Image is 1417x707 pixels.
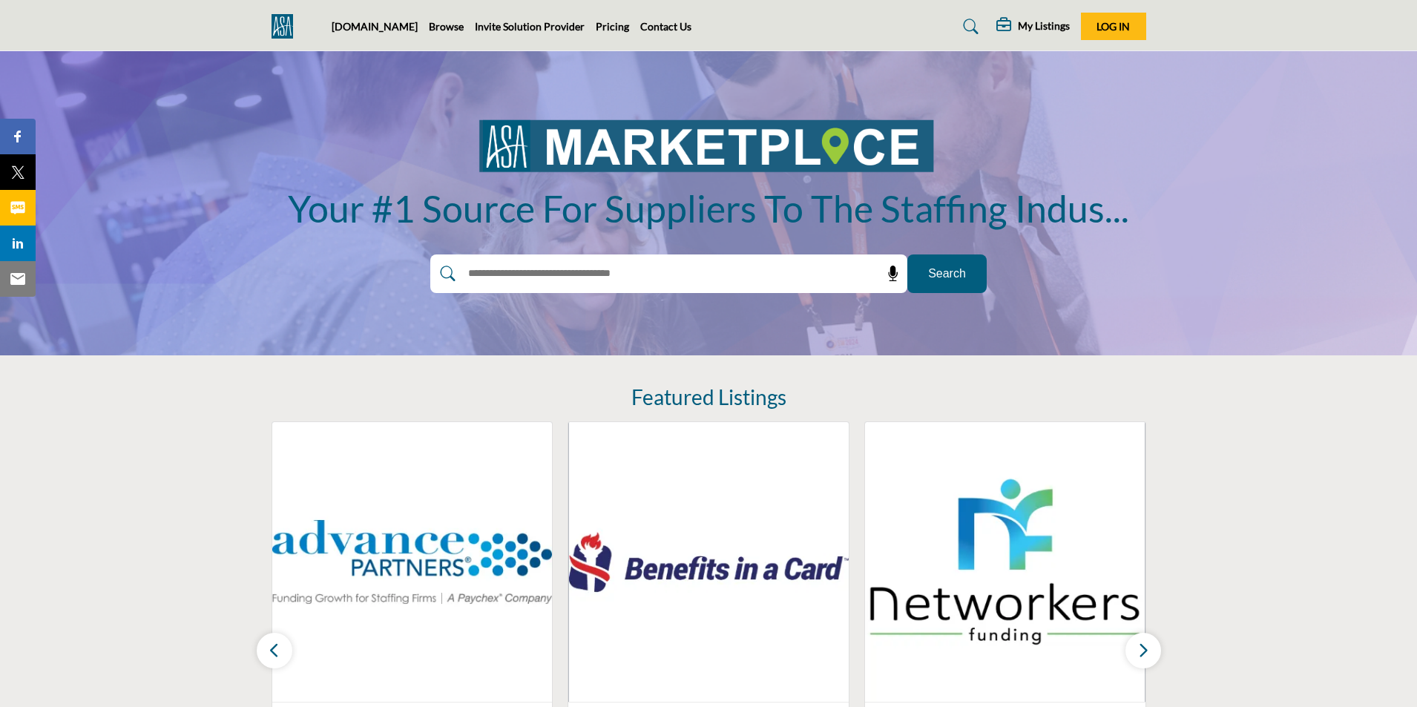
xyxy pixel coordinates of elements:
[475,20,585,33] a: Invite Solution Provider
[429,20,464,33] a: Browse
[865,422,1145,702] img: Networkers Funding LLC
[596,20,629,33] a: Pricing
[332,20,418,33] a: [DOMAIN_NAME]
[288,185,1129,233] h1: Your #1 Source for Suppliers to the Staffing Industry
[1097,20,1130,33] span: Log In
[640,20,691,33] a: Contact Us
[928,265,966,283] span: Search
[272,14,300,39] img: Site Logo
[996,18,1070,36] div: My Listings
[568,422,849,702] img: Benefits in a Card
[907,254,987,293] button: Search
[475,114,942,175] img: image
[1018,19,1070,33] h5: My Listings
[272,422,553,702] img: Advance Partners
[1081,13,1146,40] button: Log In
[631,385,786,410] h2: Featured Listings
[949,15,988,39] a: Search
